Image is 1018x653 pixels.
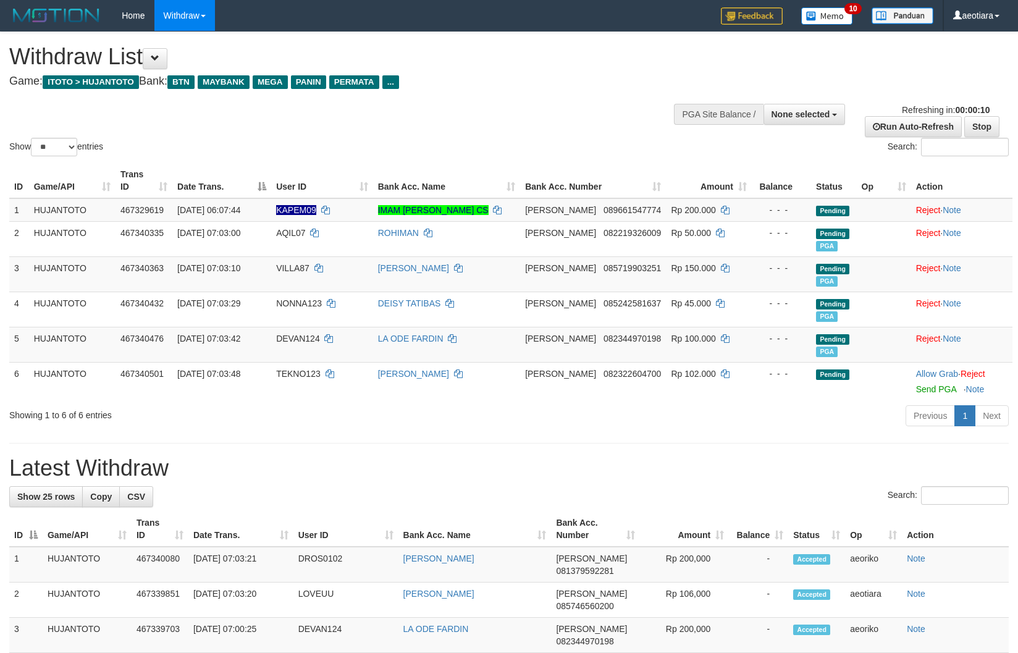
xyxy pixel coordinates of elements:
span: [DATE] 07:03:48 [177,369,240,379]
a: LA ODE FARDIN [378,334,444,343]
span: 467340363 [120,263,164,273]
th: Trans ID: activate to sort column ascending [132,512,188,547]
div: - - - [757,297,806,310]
span: Pending [816,264,849,274]
span: Pending [816,334,849,345]
td: Rp 200,000 [640,618,729,653]
strong: 00:00:10 [955,105,990,115]
th: Game/API: activate to sort column ascending [29,163,116,198]
a: Reject [916,298,941,308]
div: - - - [757,262,806,274]
a: LA ODE FARDIN [403,624,469,634]
span: [PERSON_NAME] [525,228,596,238]
span: [DATE] 06:07:44 [177,205,240,215]
span: TEKNO123 [276,369,321,379]
a: Send PGA [916,384,956,394]
td: 2 [9,583,43,618]
td: 3 [9,618,43,653]
span: [PERSON_NAME] [525,205,596,215]
th: Date Trans.: activate to sort column descending [172,163,271,198]
td: Rp 106,000 [640,583,729,618]
span: Copy 085719903251 to clipboard [604,263,661,273]
span: Pending [816,299,849,310]
span: MEGA [253,75,288,89]
span: Copy 082322604700 to clipboard [604,369,661,379]
td: HUJANTOTO [29,198,116,222]
img: Button%20Memo.svg [801,7,853,25]
span: Copy 082344970198 to clipboard [604,334,661,343]
img: MOTION_logo.png [9,6,103,25]
span: Copy 081379592281 to clipboard [556,566,613,576]
th: Amount: activate to sort column ascending [666,163,751,198]
span: ... [382,75,399,89]
td: [DATE] 07:00:25 [188,618,293,653]
td: HUJANTOTO [29,256,116,292]
td: 2 [9,221,29,256]
td: 3 [9,256,29,292]
th: Bank Acc. Number: activate to sort column ascending [551,512,640,547]
a: Note [943,205,961,215]
td: · [911,362,1012,400]
a: ROHIMAN [378,228,419,238]
span: Marked by aeotiara [816,311,838,322]
span: [PERSON_NAME] [525,298,596,308]
span: [PERSON_NAME] [525,263,596,273]
td: 1 [9,198,29,222]
th: Amount: activate to sort column ascending [640,512,729,547]
span: Rp 50.000 [671,228,711,238]
span: BTN [167,75,195,89]
td: 467339851 [132,583,188,618]
td: Rp 200,000 [640,547,729,583]
span: ITOTO > HUJANTOTO [43,75,139,89]
td: HUJANTOTO [29,292,116,327]
span: · [916,369,961,379]
th: Game/API: activate to sort column ascending [43,512,132,547]
a: [PERSON_NAME] [378,263,449,273]
a: 1 [954,405,975,426]
a: Note [907,589,925,599]
input: Search: [921,486,1009,505]
a: Stop [964,116,999,137]
a: CSV [119,486,153,507]
td: · [911,198,1012,222]
span: [PERSON_NAME] [556,554,627,563]
div: - - - [757,204,806,216]
span: Copy 085746560200 to clipboard [556,601,613,611]
th: Bank Acc. Number: activate to sort column ascending [520,163,666,198]
span: Copy 082219326009 to clipboard [604,228,661,238]
span: Pending [816,229,849,239]
label: Search: [888,486,1009,505]
span: Rp 100.000 [671,334,715,343]
td: · [911,327,1012,362]
td: HUJANTOTO [43,583,132,618]
span: 467329619 [120,205,164,215]
th: Op: activate to sort column ascending [845,512,902,547]
a: IMAM [PERSON_NAME] CS [378,205,489,215]
span: Show 25 rows [17,492,75,502]
div: - - - [757,332,806,345]
span: 467340432 [120,298,164,308]
td: 467339703 [132,618,188,653]
a: Reject [961,369,985,379]
td: aeoriko [845,618,902,653]
th: Bank Acc. Name: activate to sort column ascending [373,163,520,198]
th: Op: activate to sort column ascending [857,163,911,198]
span: [PERSON_NAME] [525,369,596,379]
div: - - - [757,368,806,380]
div: PGA Site Balance / [674,104,763,125]
span: 10 [844,3,861,14]
h4: Game: Bank: [9,75,667,88]
a: Note [907,554,925,563]
a: Note [907,624,925,634]
span: [DATE] 07:03:42 [177,334,240,343]
span: VILLA87 [276,263,309,273]
a: Previous [906,405,955,426]
span: Marked by aeotiara [816,347,838,357]
button: None selected [763,104,846,125]
td: - [729,547,788,583]
a: Note [943,298,961,308]
span: Pending [816,369,849,380]
th: User ID: activate to sort column ascending [271,163,373,198]
th: Date Trans.: activate to sort column ascending [188,512,293,547]
span: [PERSON_NAME] [525,334,596,343]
